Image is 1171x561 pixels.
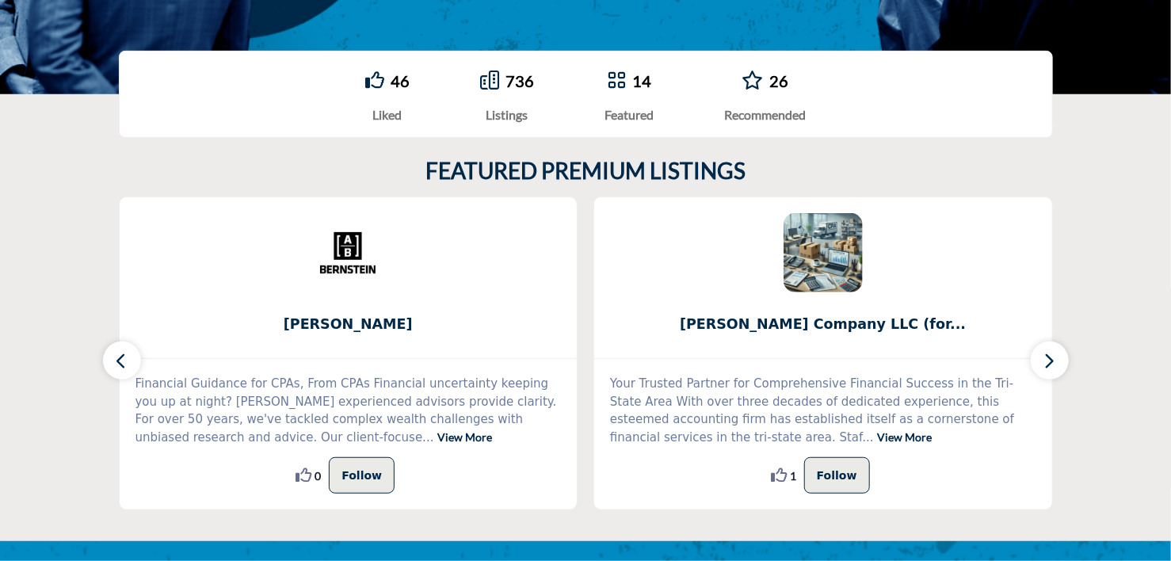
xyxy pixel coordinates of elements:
h2: FEATURED PREMIUM LISTINGS [425,158,746,185]
div: Recommended [724,105,806,124]
a: 26 [769,71,788,90]
p: Financial Guidance for CPAs, From CPAs Financial uncertainty keeping you up at night? [PERSON_NAM... [135,375,562,446]
a: Go to Recommended [742,71,763,92]
span: ... [422,430,433,445]
span: [PERSON_NAME] [143,314,554,334]
a: 14 [632,71,651,90]
a: 736 [505,71,534,90]
a: View More [878,430,933,444]
a: 46 [391,71,410,90]
span: ... [863,430,874,445]
span: [PERSON_NAME] Company LLC (for... [618,314,1028,334]
span: 1 [790,467,796,484]
a: [PERSON_NAME] Company LLC (for... [594,303,1052,345]
button: Follow [804,457,870,494]
a: View More [437,430,492,444]
p: Follow [817,466,857,485]
p: Follow [341,466,382,485]
p: Your Trusted Partner for Comprehensive Financial Success in the Tri-State Area With over three de... [610,375,1036,446]
b: Kinney Company LLC (formerly Jampol Kinney) [618,303,1028,345]
div: Liked [365,105,410,124]
img: Kinney Company LLC (formerly Jampol Kinney) [784,213,863,292]
img: Bernstein [308,213,387,292]
i: Go to Liked [365,71,384,90]
a: [PERSON_NAME] [120,303,578,345]
div: Listings [480,105,534,124]
div: Featured [605,105,654,124]
span: 0 [315,467,321,484]
button: Follow [329,457,395,494]
b: Bernstein [143,303,554,345]
a: Go to Featured [607,71,626,92]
